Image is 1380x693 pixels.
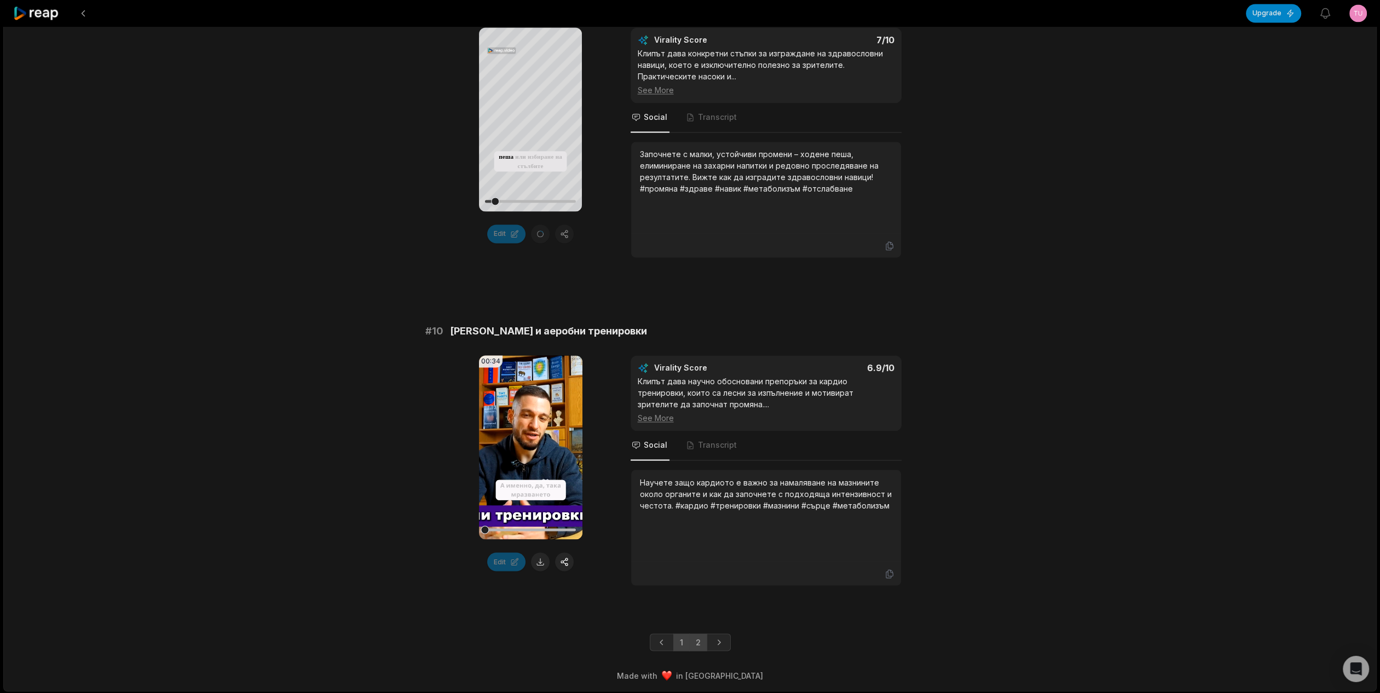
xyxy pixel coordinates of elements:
nav: Tabs [631,431,902,460]
span: Social [644,440,667,451]
ul: Pagination [650,633,731,651]
div: 6.9 /10 [777,362,894,373]
div: Научете защо кардиото е важно за намаляване на мазнините около органите и как да започнете с подх... [640,476,892,511]
div: 7 /10 [777,34,894,45]
span: Social [644,112,667,123]
div: Клипът дава конкретни стъпки за изграждане на здравословни навици, което е изключително полезно з... [638,48,894,96]
div: Virality Score [654,362,772,373]
button: Upgrade [1246,4,1301,22]
div: Започнете с малки, устойчиви промени – ходене пеша, елиминиране на захарни напитки и редовно прос... [640,148,892,194]
span: Transcript [698,112,737,123]
div: See More [638,84,894,96]
button: Edit [487,224,526,243]
button: Edit [487,552,526,571]
div: See More [638,412,894,424]
div: Made with in [GEOGRAPHIC_DATA] [14,669,1366,681]
div: Open Intercom Messenger [1343,656,1369,682]
div: Virality Score [654,34,772,45]
a: Page 1 is your current page [673,633,690,651]
img: heart emoji [662,671,672,680]
video: Your browser does not support mp4 format. [479,355,582,539]
a: Page 2 [689,633,707,651]
span: Transcript [698,440,737,451]
span: # 10 [425,324,443,339]
a: Previous page [650,633,674,651]
div: Клипът дава научно обосновани препоръки за кардио тренировки, които са лесни за изпълнение и моти... [638,376,894,424]
a: Next page [707,633,731,651]
nav: Tabs [631,103,902,132]
span: [PERSON_NAME] и аеробни тренировки [450,324,647,339]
